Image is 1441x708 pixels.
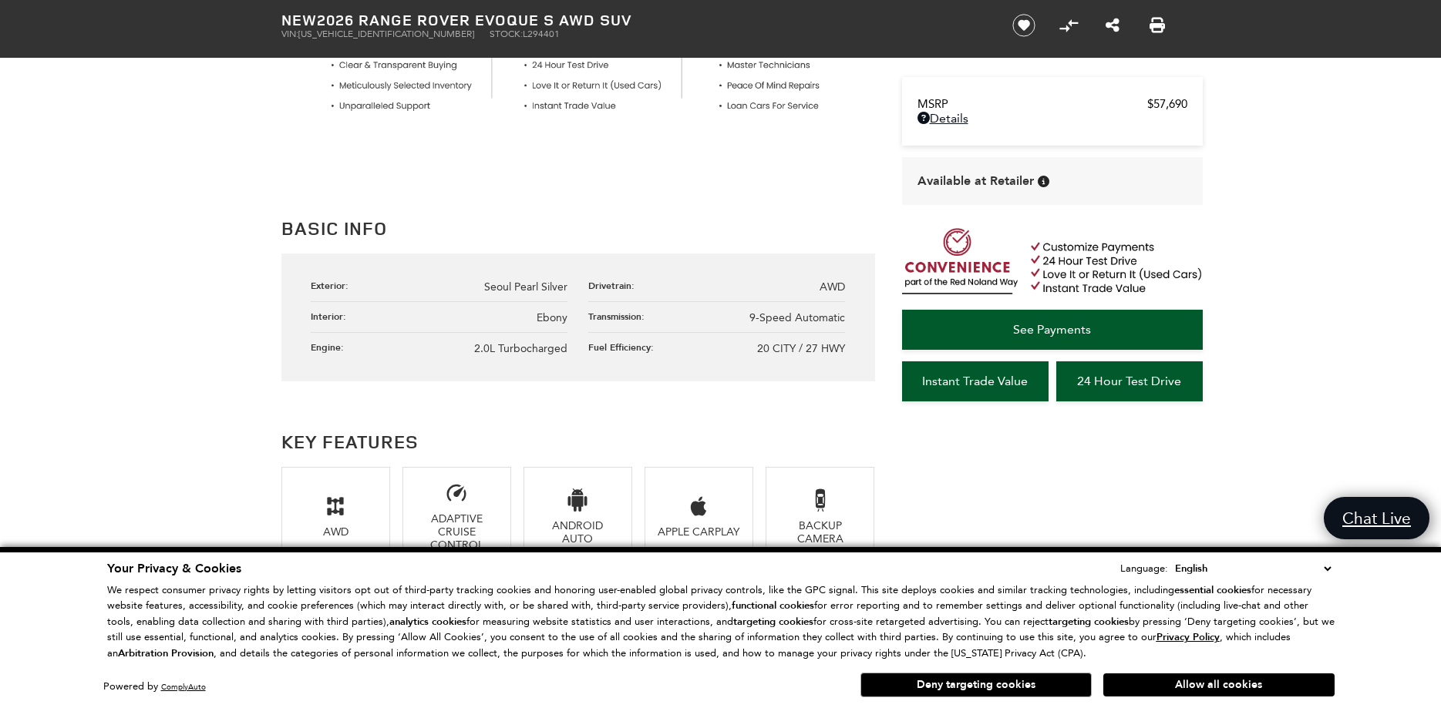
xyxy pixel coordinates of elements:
[749,311,845,324] span: 9-Speed Automatic
[523,29,560,39] span: L294401
[860,673,1092,697] button: Deny targeting cookies
[298,29,474,39] span: [US_VEHICLE_IDENTIFICATION_NUMBER]
[917,97,1147,111] span: MSRP
[281,214,875,242] h2: Basic Info
[161,682,206,692] a: ComplyAuto
[917,97,1187,111] a: MSRP $57,690
[1335,508,1419,528] span: Chat Live
[1150,16,1165,35] a: Print this New 2026 Range Rover Evoque S AWD SUV
[733,615,813,629] strong: targeting cookies
[311,279,356,292] div: Exterior:
[389,615,466,629] strong: analytics cookies
[588,279,642,292] div: Drivetrain:
[917,111,1187,126] a: Details
[1157,631,1220,643] a: Privacy Policy
[1057,14,1080,37] button: Compare Vehicle
[281,428,875,455] h2: Key Features
[1174,583,1251,597] strong: essential cookies
[1157,630,1220,644] u: Privacy Policy
[1013,322,1091,337] span: See Payments
[415,512,499,552] div: Adaptive Cruise Control
[1103,673,1335,696] button: Allow all cookies
[902,361,1049,401] a: Instant Trade Value
[537,311,567,324] span: Ebony
[281,9,317,30] strong: New
[107,560,241,577] span: Your Privacy & Cookies
[1120,563,1168,573] div: Language:
[107,582,1335,662] p: We respect consumer privacy rights by letting visitors opt out of third-party tracking cookies an...
[1106,16,1119,35] a: Share this New 2026 Range Rover Evoque S AWD SUV
[1056,361,1203,401] a: 24 Hour Test Drive
[294,525,378,539] div: AWD
[757,342,845,355] span: 20 CITY / 27 HWY
[922,374,1028,388] span: Instant Trade Value
[588,310,652,323] div: Transmission:
[474,342,567,355] span: 2.0L Turbocharged
[1038,176,1049,187] div: Vehicle is in stock and ready for immediate delivery. Due to demand, availability is subject to c...
[490,29,523,39] span: Stock:
[311,341,352,354] div: Engine:
[118,646,214,660] strong: Arbitration Provision
[103,682,206,692] div: Powered by
[281,12,987,29] h1: 2026 Range Rover Evoque S AWD SUV
[1077,374,1181,388] span: 24 Hour Test Drive
[657,525,741,539] div: Apple CarPlay
[820,280,845,294] span: AWD
[311,310,354,323] div: Interior:
[1324,497,1429,539] a: Chat Live
[1007,13,1041,38] button: Save vehicle
[1147,97,1187,111] span: $57,690
[1049,615,1129,629] strong: targeting cookies
[484,280,567,294] span: Seoul Pearl Silver
[536,519,620,545] div: Android Auto
[732,599,814,612] strong: functional cookies
[778,519,862,545] div: Backup Camera
[588,341,662,354] div: Fuel Efficiency:
[902,409,1203,652] iframe: YouTube video player
[281,29,298,39] span: VIN:
[902,310,1203,350] a: See Payments
[917,173,1034,190] span: Available at Retailer
[1171,560,1335,577] select: Language Select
